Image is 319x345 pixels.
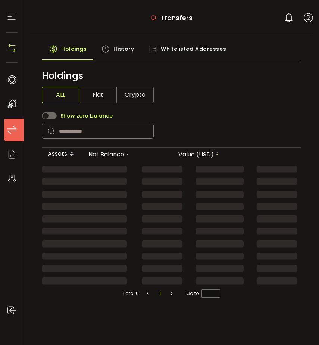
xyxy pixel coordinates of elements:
span: Crypto [116,87,154,103]
span: Total 0 [123,288,139,299]
iframe: Chat Widget [282,309,319,345]
span: Holdings [61,41,87,56]
span: Show zero balance [60,113,113,118]
span: Go to [186,288,220,299]
span: History [113,41,134,56]
span: Holdings [42,69,83,83]
div: Assets [42,148,83,161]
span: ALL [42,87,79,103]
span: Whitelisted Addresses [161,41,226,56]
span: Fiat [79,87,116,103]
img: N4P5cjLOiQAAAABJRU5ErkJggg== [6,42,18,53]
div: Net Balance [83,148,128,161]
div: Value (USD) [173,148,218,161]
span: Transfers [160,13,193,23]
li: 1 [156,289,164,298]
